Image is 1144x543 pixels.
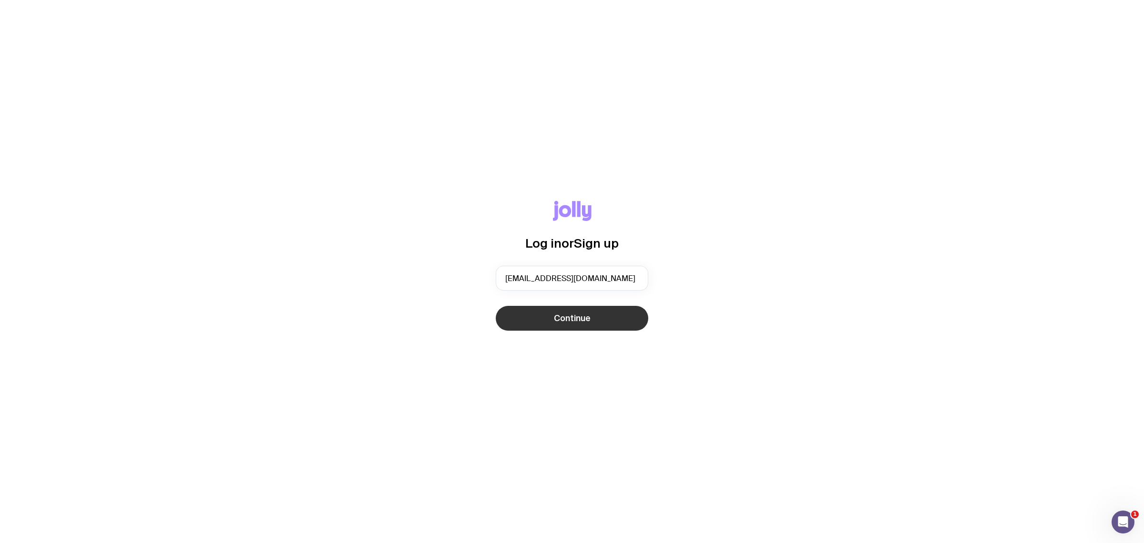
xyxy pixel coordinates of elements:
[1131,511,1139,518] span: 1
[574,236,619,250] span: Sign up
[496,266,648,291] input: you@email.com
[554,313,591,324] span: Continue
[1112,511,1134,533] iframe: Intercom live chat
[627,272,639,284] keeper-lock: Open Keeper Popup
[496,306,648,331] button: Continue
[525,236,562,250] span: Log in
[562,236,574,250] span: or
